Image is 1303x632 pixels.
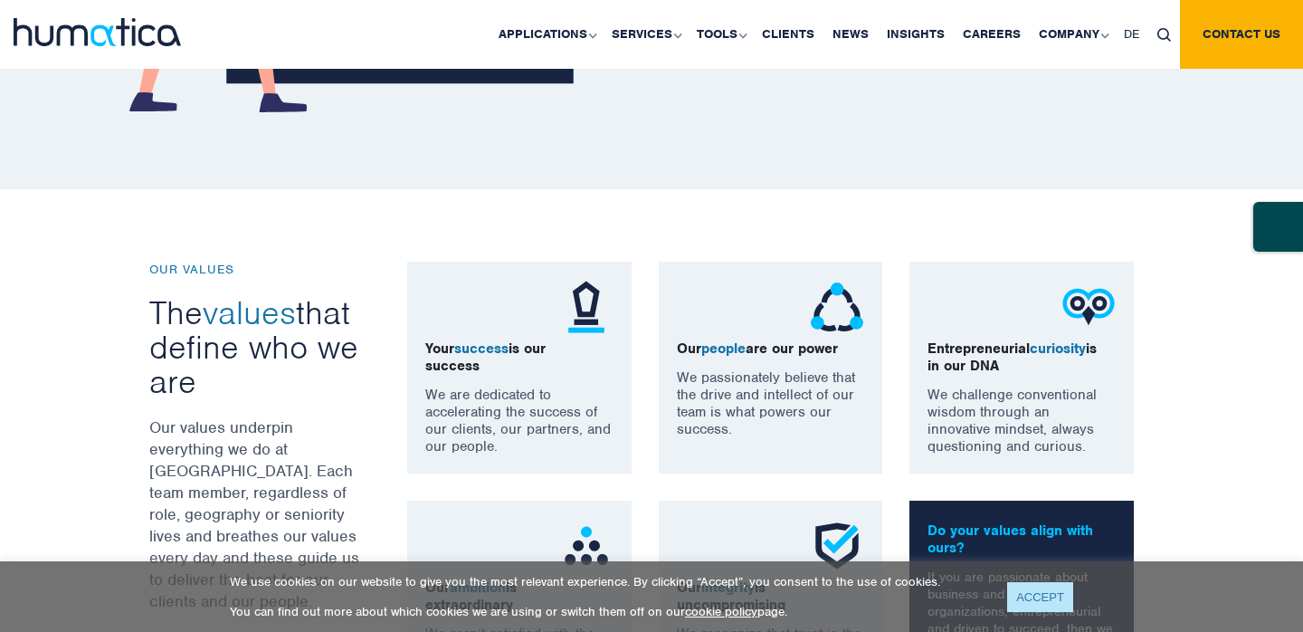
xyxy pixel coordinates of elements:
[927,522,1116,557] p: Do your values align with ours?
[559,519,613,573] img: ico
[149,262,362,277] p: OUR VALUES
[1124,26,1139,42] span: DE
[230,574,984,589] p: We use cookies on our website to give you the most relevant experience. By clicking “Accept”, you...
[1061,280,1116,334] img: ico
[1157,28,1171,42] img: search_icon
[810,519,864,573] img: ico
[14,18,181,46] img: logo
[677,369,865,438] p: We passionately believe that the drive and intellect of our team is what powers our success.
[425,340,613,375] p: Your is our success
[1030,340,1086,358] span: curiosity
[559,280,613,334] img: ico
[149,295,362,398] h3: The that define who we are
[425,387,613,455] p: We are dedicated to accelerating the success of our clients, our partners, and our people.
[677,340,865,358] p: Our are our power
[149,417,362,612] p: Our values underpin everything we do at [GEOGRAPHIC_DATA]. Each team member, regardless of role, ...
[810,280,864,334] img: ico
[230,604,984,619] p: You can find out more about which cookies we are using or switch them off on our page.
[927,387,1116,455] p: We challenge conventional wisdom through an innovative mindset, always questioning and curious.
[701,340,746,358] span: people
[1007,582,1073,612] a: ACCEPT
[203,292,296,333] span: values
[927,340,1116,375] p: Entrepreneurial is in our DNA
[454,340,509,358] span: success
[685,604,757,619] a: cookie policy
